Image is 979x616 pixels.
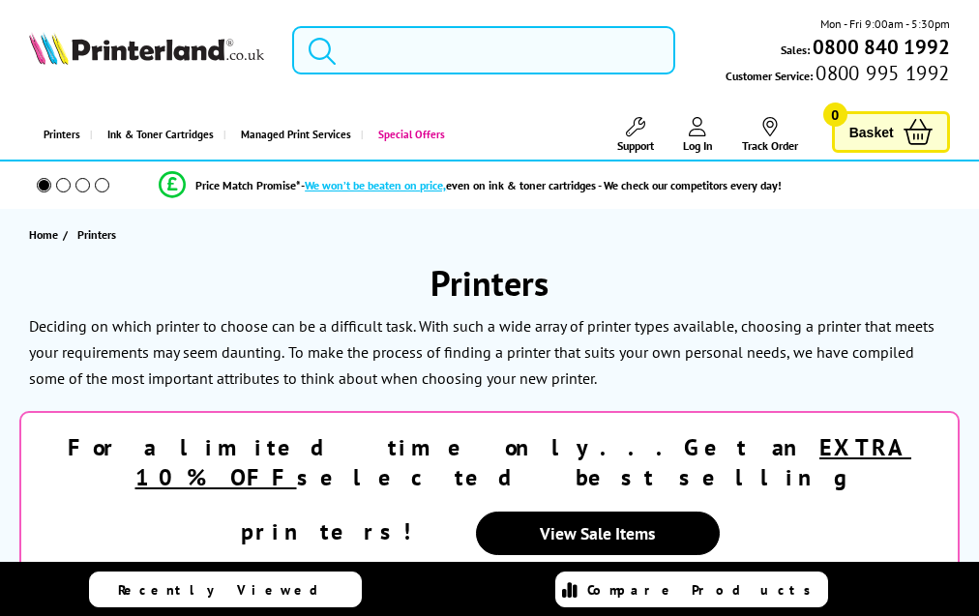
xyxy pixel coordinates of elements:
a: Track Order [742,117,798,153]
span: Price Match Promise* [195,178,301,192]
span: Sales: [781,41,810,59]
u: EXTRA 10% OFF [135,432,912,492]
img: Printerland Logo [29,32,263,65]
span: Log In [683,138,713,153]
h1: Printers [19,260,960,306]
span: Compare Products [587,581,821,599]
a: Managed Print Services [223,110,361,160]
p: To make the process of finding a printer that suits your own personal needs, we have compiled som... [29,342,914,388]
a: Recently Viewed [89,572,362,607]
span: Customer Service: [726,64,949,85]
strong: For a limited time only...Get an selected best selling printers! [68,432,911,546]
p: Deciding on which printer to choose can be a difficult task. With such a wide array of printer ty... [29,316,934,362]
li: modal_Promise [10,168,931,202]
span: Recently Viewed [118,581,338,599]
a: 0800 840 1992 [810,38,950,56]
span: Printers [77,227,116,242]
a: View Sale Items [476,512,720,555]
span: Basket [849,119,894,145]
a: Support [617,117,654,153]
span: Mon - Fri 9:00am - 5:30pm [820,15,950,33]
a: Special Offers [361,110,455,160]
span: Support [617,138,654,153]
span: We won’t be beaten on price, [305,178,446,192]
div: - even on ink & toner cartridges - We check our competitors every day! [301,178,782,192]
a: Log In [683,117,713,153]
a: Printers [29,110,90,160]
span: 0 [823,103,847,127]
a: Compare Products [555,572,828,607]
a: Basket 0 [832,111,950,153]
a: Home [29,224,63,245]
span: 0800 995 1992 [813,64,949,82]
a: Ink & Toner Cartridges [90,110,223,160]
a: Printerland Logo [29,32,263,69]
b: 0800 840 1992 [813,34,950,60]
span: Ink & Toner Cartridges [107,110,214,160]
